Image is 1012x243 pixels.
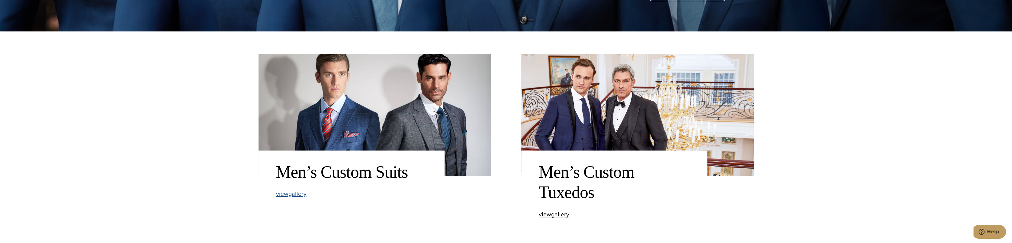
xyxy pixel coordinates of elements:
img: Two clients in wedding suits. One wearing a double breasted blue paid suit with orange tie. One w... [259,54,491,176]
iframe: Opens a widget where you can chat to one of our agents [973,225,1006,240]
h2: Men’s Custom Suits [276,162,427,182]
span: view gallery [276,189,307,198]
a: viewgallery [539,211,569,218]
h2: Men’s Custom Tuxedos [539,162,690,202]
a: viewgallery [276,191,307,197]
img: 2 models wearing bespoke wedding tuxedos. One wearing black single breasted peak lapel and one we... [521,54,754,176]
span: view gallery [539,210,569,219]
